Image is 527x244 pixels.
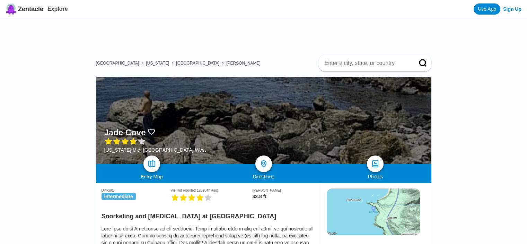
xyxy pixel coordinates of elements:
[222,61,223,66] span: ›
[252,188,315,192] div: [PERSON_NAME]
[142,61,143,66] span: ›
[102,188,171,192] div: Difficulty
[146,61,169,66] a: [US_STATE]
[171,188,253,192] div: Viz (last reported 120934h ago)
[143,155,160,172] a: map
[252,194,315,199] div: 32.8 ft
[6,3,43,15] a: Zentacle logoZentacle
[47,6,68,12] a: Explore
[260,160,268,168] img: directions
[503,6,521,12] a: Sign Up
[96,61,139,66] a: [GEOGRAPHIC_DATA]
[104,147,206,153] div: [US_STATE] Mid, [GEOGRAPHIC_DATA] West
[148,160,156,168] img: map
[102,193,136,200] span: intermediate
[96,174,208,179] div: Entry Map
[18,6,43,13] span: Zentacle
[176,61,219,66] a: [GEOGRAPHIC_DATA]
[371,160,379,168] img: photos
[324,60,409,67] input: Enter a city, state, or country
[319,174,431,179] div: Photos
[255,155,272,172] a: directions
[102,209,315,220] h2: Snorkeling and [MEDICAL_DATA] at [GEOGRAPHIC_DATA]
[172,61,173,66] span: ›
[6,3,17,15] img: Zentacle logo
[474,3,500,15] a: Use App
[367,155,384,172] a: photos
[327,188,420,235] img: staticmap
[226,61,261,66] a: [PERSON_NAME]
[208,174,319,179] div: Directions
[104,128,146,137] h1: Jade Cove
